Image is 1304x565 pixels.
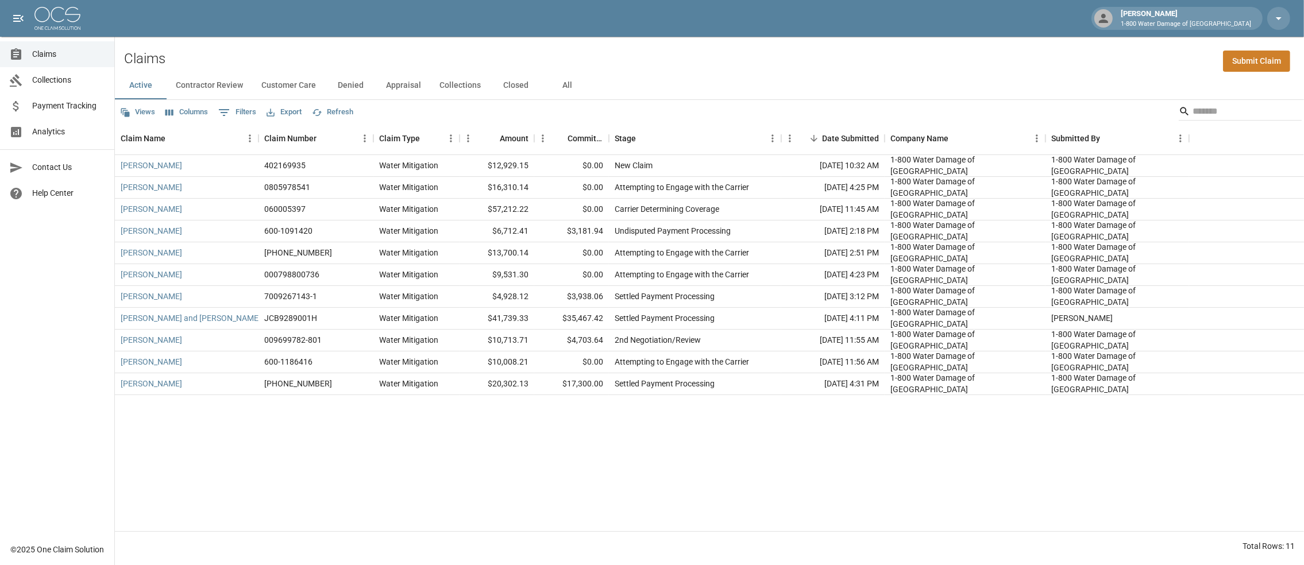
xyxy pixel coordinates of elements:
button: Menu [534,130,551,147]
button: Sort [806,130,822,146]
div: $0.00 [534,177,609,199]
a: [PERSON_NAME] [121,160,182,171]
div: Water Mitigation [379,269,438,280]
a: Submit Claim [1223,51,1290,72]
div: Water Mitigation [379,181,438,193]
div: 1-800 Water Damage of Athens [1051,350,1183,373]
div: Attempting to Engage with the Carrier [615,269,749,280]
a: [PERSON_NAME] [121,269,182,280]
div: Company Name [885,122,1045,154]
div: [DATE] 11:45 AM [781,199,885,220]
a: [PERSON_NAME] [121,203,182,215]
div: $0.00 [534,264,609,286]
div: 7009267143-1 [264,291,317,302]
div: $0.00 [534,155,609,177]
div: Attempting to Engage with the Carrier [615,181,749,193]
div: Stage [615,122,636,154]
div: Submitted By [1051,122,1100,154]
div: 009699782-801 [264,334,322,346]
div: Claim Type [373,122,460,154]
button: Appraisal [377,72,430,99]
div: [DATE] 4:25 PM [781,177,885,199]
div: [DATE] 10:32 AM [781,155,885,177]
button: Menu [1028,130,1045,147]
div: Amount [500,122,528,154]
a: [PERSON_NAME] and [PERSON_NAME] [121,312,261,324]
div: $0.00 [534,242,609,264]
div: $10,008.21 [460,351,534,373]
div: [DATE] 11:56 AM [781,351,885,373]
a: [PERSON_NAME] [121,291,182,302]
button: Menu [1172,130,1189,147]
div: Water Mitigation [379,334,438,346]
div: 600-1186416 [264,356,313,367]
button: Menu [442,130,460,147]
img: ocs-logo-white-transparent.png [34,7,80,30]
button: All [542,72,593,99]
div: Date Submitted [781,122,885,154]
div: 1-800 Water Damage of Athens [1051,372,1183,395]
div: $9,531.30 [460,264,534,286]
div: 300-0018410-2025 [264,247,332,258]
h2: Claims [124,51,165,67]
div: Company Name [890,122,948,154]
button: Closed [490,72,542,99]
button: Sort [165,130,182,146]
div: 1-800 Water Damage of Athens [1051,263,1183,286]
div: [DATE] 4:23 PM [781,264,885,286]
div: 1-800 Water Damage of Athens [1051,154,1183,177]
div: 1-800 Water Damage of Athens [1051,198,1183,220]
button: Select columns [163,103,211,121]
button: Sort [636,130,652,146]
div: [DATE] 11:55 AM [781,330,885,351]
div: 2nd Negotiation/Review [615,334,701,346]
div: Committed Amount [568,122,603,154]
div: [DATE] 4:31 PM [781,373,885,395]
div: dynamic tabs [115,72,1304,99]
div: $16,310.14 [460,177,534,199]
div: 1-800 Water Damage of Athens [1051,176,1183,199]
div: 1-800 Water Damage of Athens [890,219,1040,242]
button: Export [264,103,304,121]
div: $57,212.22 [460,199,534,220]
div: 060005397 [264,203,306,215]
div: Search [1179,102,1302,123]
div: 0805978541 [264,181,310,193]
div: Water Mitigation [379,203,438,215]
div: Water Mitigation [379,247,438,258]
div: 1-800 Water Damage of Athens [890,328,1040,351]
div: 1-800 Water Damage of Athens [890,241,1040,264]
div: Water Mitigation [379,356,438,367]
button: Show filters [215,103,259,122]
div: Settled Payment Processing [615,312,715,324]
button: Menu [356,130,373,147]
div: $20,302.13 [460,373,534,395]
button: Sort [551,130,568,146]
div: 1-800 Water Damage of Athens [890,176,1040,199]
div: Total Rows: 11 [1243,540,1295,552]
div: Water Mitigation [379,378,438,389]
div: 1-800 Water Damage of Athens [890,285,1040,308]
button: open drawer [7,7,30,30]
button: Sort [1100,130,1116,146]
div: Carrier Determining Coverage [615,203,719,215]
div: Chad Fallows [1051,312,1113,324]
a: [PERSON_NAME] [121,225,182,237]
button: Contractor Review [167,72,252,99]
button: Customer Care [252,72,325,99]
div: 1-800 Water Damage of Athens [890,372,1040,395]
div: 600-1091420 [264,225,313,237]
button: Menu [781,130,798,147]
div: Water Mitigation [379,225,438,237]
div: Attempting to Engage with the Carrier [615,356,749,367]
button: Sort [484,130,500,146]
button: Sort [317,130,333,146]
div: $10,713.71 [460,330,534,351]
a: [PERSON_NAME] [121,378,182,389]
span: Claims [32,48,105,60]
button: Denied [325,72,377,99]
div: [DATE] 2:51 PM [781,242,885,264]
p: 1-800 Water Damage of [GEOGRAPHIC_DATA] [1121,20,1251,29]
button: Menu [241,130,259,147]
div: 300-0102099-2025 [264,378,332,389]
